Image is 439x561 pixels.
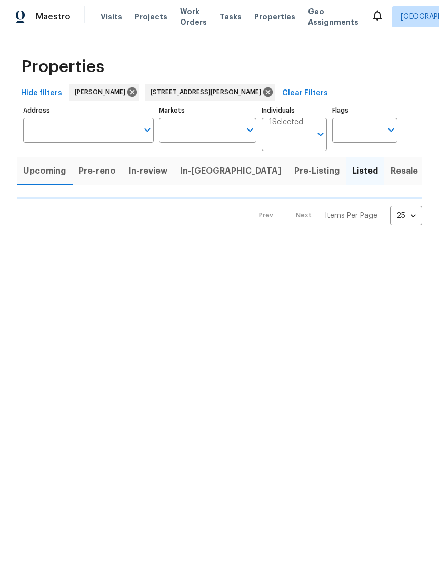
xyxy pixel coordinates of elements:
span: 1 Selected [269,118,303,127]
button: Hide filters [17,84,66,103]
span: Clear Filters [282,87,328,100]
span: Resale [391,164,418,178]
span: Maestro [36,12,71,22]
label: Flags [332,107,397,114]
label: Individuals [262,107,327,114]
span: Listed [352,164,378,178]
div: 25 [390,202,422,229]
span: In-review [128,164,167,178]
span: [STREET_ADDRESS][PERSON_NAME] [151,87,265,97]
div: [PERSON_NAME] [69,84,139,101]
span: [PERSON_NAME] [75,87,129,97]
span: In-[GEOGRAPHIC_DATA] [180,164,282,178]
span: Properties [254,12,295,22]
div: [STREET_ADDRESS][PERSON_NAME] [145,84,275,101]
nav: Pagination Navigation [249,206,422,225]
button: Open [243,123,257,137]
button: Open [140,123,155,137]
span: Geo Assignments [308,6,358,27]
span: Pre-Listing [294,164,340,178]
span: Visits [101,12,122,22]
span: Pre-reno [78,164,116,178]
span: Tasks [219,13,242,21]
p: Items Per Page [325,211,377,221]
label: Markets [159,107,257,114]
button: Open [384,123,398,137]
label: Address [23,107,154,114]
span: Work Orders [180,6,207,27]
span: Upcoming [23,164,66,178]
button: Clear Filters [278,84,332,103]
span: Hide filters [21,87,62,100]
span: Properties [21,62,104,72]
span: Projects [135,12,167,22]
button: Open [313,127,328,142]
